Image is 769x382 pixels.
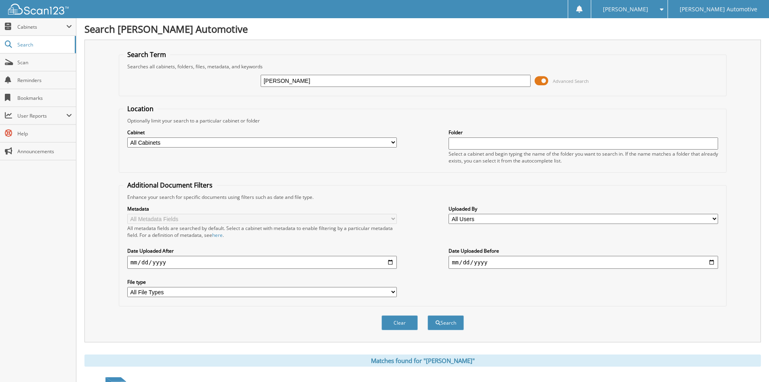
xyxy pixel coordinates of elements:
span: [PERSON_NAME] [603,7,648,12]
legend: Search Term [123,50,170,59]
span: Bookmarks [17,95,72,101]
span: Scan [17,59,72,66]
div: Optionally limit your search to a particular cabinet or folder [123,117,723,124]
span: User Reports [17,112,66,119]
div: Matches found for "[PERSON_NAME]" [84,355,761,367]
a: here [212,232,223,238]
div: Select a cabinet and begin typing the name of the folder you want to search in. If the name match... [449,150,718,164]
span: [PERSON_NAME] Automotive [680,7,757,12]
span: Announcements [17,148,72,155]
div: Searches all cabinets, folders, files, metadata, and keywords [123,63,723,70]
legend: Additional Document Filters [123,181,217,190]
span: Help [17,130,72,137]
label: File type [127,279,397,285]
span: Advanced Search [553,78,589,84]
img: scan123-logo-white.svg [8,4,69,15]
label: Date Uploaded After [127,247,397,254]
span: Reminders [17,77,72,84]
label: Cabinet [127,129,397,136]
span: Search [17,41,71,48]
label: Folder [449,129,718,136]
input: start [127,256,397,269]
div: All metadata fields are searched by default. Select a cabinet with metadata to enable filtering b... [127,225,397,238]
button: Search [428,315,464,330]
label: Uploaded By [449,205,718,212]
legend: Location [123,104,158,113]
button: Clear [381,315,418,330]
span: Cabinets [17,23,66,30]
input: end [449,256,718,269]
div: Enhance your search for specific documents using filters such as date and file type. [123,194,723,200]
label: Date Uploaded Before [449,247,718,254]
label: Metadata [127,205,397,212]
h1: Search [PERSON_NAME] Automotive [84,22,761,36]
